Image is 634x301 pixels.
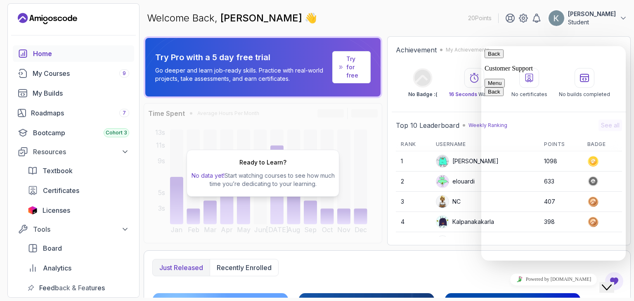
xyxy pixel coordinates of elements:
a: feedback [23,280,134,296]
a: builds [13,85,134,101]
span: Licenses [43,205,70,215]
td: 1 [396,151,431,172]
iframe: chat widget [481,46,626,261]
a: roadmaps [13,105,134,121]
p: Welcome Back, [147,12,317,25]
span: Textbook [43,166,73,176]
span: Feedback & Features [39,283,105,293]
h2: Ready to Learn? [239,158,286,167]
span: Certificates [43,186,79,195]
div: My Courses [33,68,129,78]
span: 👋 [305,12,317,25]
div: NC [436,195,461,208]
img: default monster avatar [436,155,449,167]
button: user profile image[PERSON_NAME]Student [548,10,627,26]
iframe: chat widget [481,270,626,289]
span: Cohort 3 [106,129,127,136]
a: board [23,240,134,256]
span: Board [43,243,62,253]
iframe: chat widget [599,268,626,293]
div: [PERSON_NAME] [436,155,499,168]
img: default monster avatar [436,216,449,228]
img: user profile image [436,195,449,208]
td: 5 [396,232,431,252]
div: Kalpanakakarla [436,215,494,228]
button: Tools [13,222,134,237]
td: 3 [396,192,431,212]
div: My Builds [33,88,129,98]
div: IssaKass [436,235,475,249]
a: courses [13,65,134,82]
span: No data yet! [192,172,225,179]
img: default monster avatar [436,175,449,188]
div: Roadmaps [31,108,129,118]
p: Go deeper and learn job-ready skills. Practice with real-world projects, take assessments, and ea... [155,66,329,83]
img: jetbrains icon [28,206,38,214]
button: Recently enrolled [210,259,278,276]
div: Home [33,49,129,59]
th: Username [431,138,539,151]
a: certificates [23,182,134,199]
span: 7 [123,110,126,116]
span: 9 [123,70,126,77]
div: Tools [33,224,129,234]
p: Weekly Ranking [468,122,507,129]
img: user profile image [436,236,449,248]
p: Student [568,18,616,26]
p: [PERSON_NAME] [568,10,616,18]
p: No Badge :( [408,91,437,98]
p: My Achievements [446,47,490,53]
a: licenses [23,202,134,219]
span: Analytics [43,263,71,273]
td: 4 [396,212,431,232]
p: Just released [159,263,203,273]
img: user profile image [549,10,564,26]
td: 2 [396,172,431,192]
div: elouardi [436,175,475,188]
button: Just released [153,259,210,276]
a: Try for free [332,51,371,83]
p: Try Pro with a 5 day free trial [155,52,329,63]
a: textbook [23,162,134,179]
span: 16 Seconds [449,91,477,97]
h2: Top 10 Leaderboard [396,120,459,130]
th: Rank [396,138,431,151]
div: Resources [33,147,129,157]
a: Landing page [18,12,77,25]
button: Resources [13,144,134,159]
p: Recently enrolled [217,263,272,273]
p: 20 Points [468,14,492,22]
a: Try for free [346,55,364,80]
h2: Achievement [396,45,437,55]
span: [PERSON_NAME] [220,12,305,24]
div: Bootcamp [33,128,129,138]
p: Start watching courses to see how much time you’re dedicating to your learning. [190,172,336,188]
a: bootcamp [13,125,134,141]
p: Watched [449,91,500,98]
a: analytics [23,260,134,276]
a: home [13,45,134,62]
